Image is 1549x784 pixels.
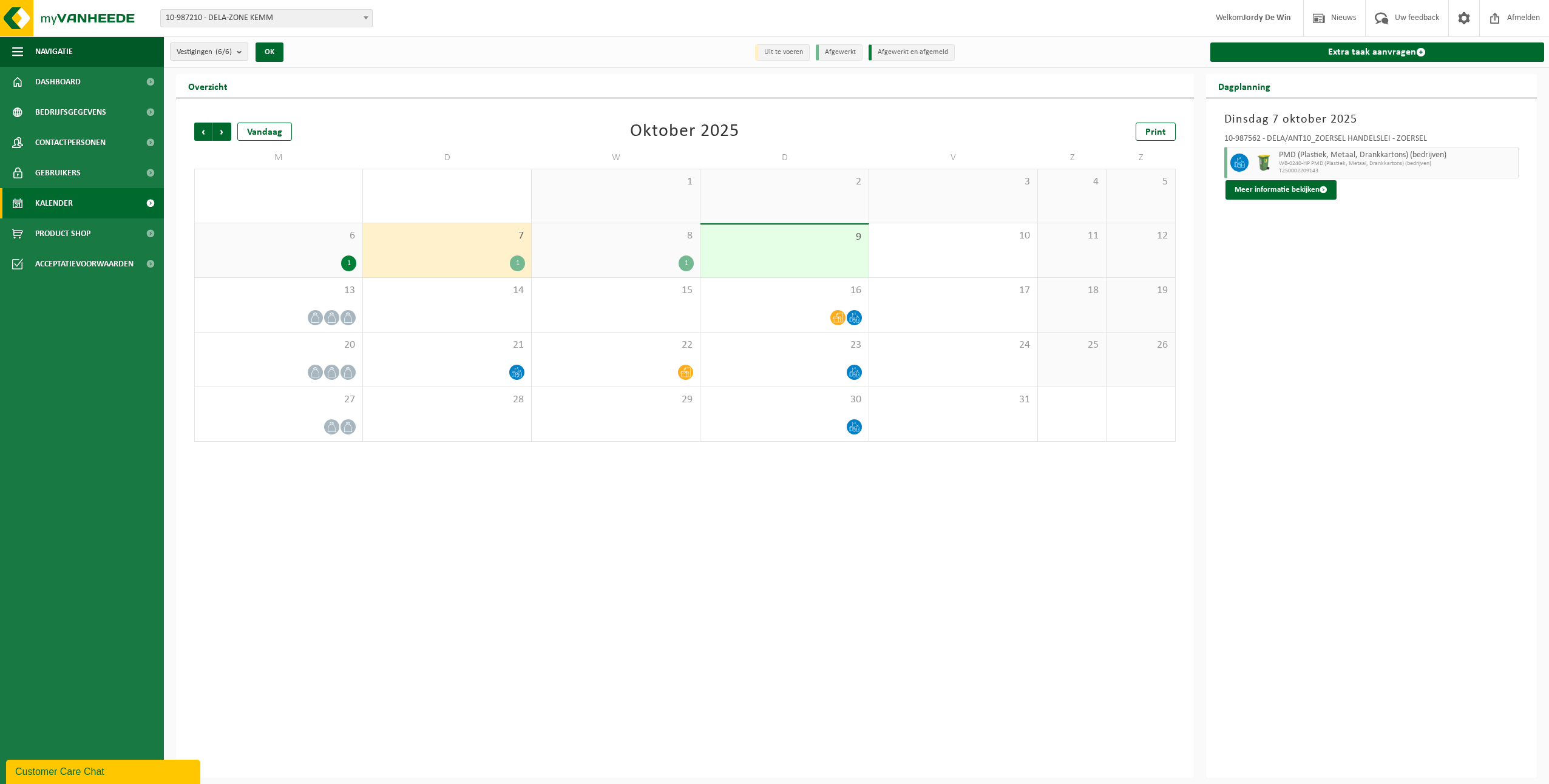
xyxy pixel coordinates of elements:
span: Gebruikers [35,158,81,188]
li: Afgewerkt en afgemeld [869,44,955,61]
button: OK [256,42,283,62]
li: Afgewerkt [816,44,863,61]
span: PMD (Plastiek, Metaal, Drankkartons) (bedrijven) [1279,150,1516,160]
div: Vandaag [237,123,292,141]
td: Z [1038,147,1107,169]
span: 25 [1044,339,1100,352]
span: 29 [538,393,694,407]
span: 6 [201,229,356,243]
span: T250002209143 [1279,167,1516,175]
span: Product Shop [35,218,90,249]
div: 1 [679,255,694,271]
span: 21 [369,339,525,352]
span: 30 [707,393,863,407]
iframe: chat widget [6,757,203,784]
span: 5 [1113,175,1168,189]
td: D [363,147,532,169]
span: 20 [201,339,356,352]
span: 22 [538,339,694,352]
span: 13 [201,284,356,297]
div: 1 [510,255,525,271]
span: 12 [1113,229,1168,243]
span: 19 [1113,284,1168,297]
button: Vestigingen(6/6) [170,42,248,61]
span: 28 [369,393,525,407]
button: Meer informatie bekijken [1225,180,1337,200]
span: 16 [707,284,863,297]
span: Contactpersonen [35,127,106,158]
span: 26 [1113,339,1168,352]
span: 8 [538,229,694,243]
span: 11 [1044,229,1100,243]
span: Bedrijfsgegevens [35,97,106,127]
span: 14 [369,284,525,297]
span: 18 [1044,284,1100,297]
td: D [700,147,869,169]
span: 10-987210 - DELA-ZONE KEMM [160,9,373,27]
span: Dashboard [35,67,81,97]
td: M [194,147,363,169]
strong: Jordy De Win [1243,13,1291,22]
img: WB-0240-HPE-GN-50 [1255,154,1273,172]
span: Acceptatievoorwaarden [35,249,134,279]
span: Vorige [194,123,212,141]
span: 15 [538,284,694,297]
span: Navigatie [35,36,73,67]
span: Print [1145,127,1166,137]
span: WB-0240-HP PMD (Plastiek, Metaal, Drankkartons) (bedrijven) [1279,160,1516,167]
span: 3 [875,175,1031,189]
a: Extra taak aanvragen [1210,42,1545,62]
span: 2 [707,175,863,189]
span: 23 [707,339,863,352]
h2: Overzicht [176,74,240,98]
li: Uit te voeren [755,44,810,61]
h2: Dagplanning [1206,74,1283,98]
span: 4 [1044,175,1100,189]
span: Volgende [213,123,231,141]
div: 10-987562 - DELA/ANT10_ZOERSEL HANDELSLEI - ZOERSEL [1224,135,1519,147]
span: 7 [369,229,525,243]
span: Kalender [35,188,73,218]
span: 31 [875,393,1031,407]
div: 1 [341,255,356,271]
td: V [869,147,1038,169]
span: 24 [875,339,1031,352]
span: 27 [201,393,356,407]
span: 17 [875,284,1031,297]
span: 1 [538,175,694,189]
span: 10 [875,229,1031,243]
td: W [532,147,700,169]
h3: Dinsdag 7 oktober 2025 [1224,110,1519,129]
a: Print [1136,123,1176,141]
count: (6/6) [215,48,232,56]
td: Z [1107,147,1175,169]
div: Oktober 2025 [630,123,739,141]
span: Vestigingen [177,43,232,61]
span: 10-987210 - DELA-ZONE KEMM [161,10,372,27]
span: 9 [707,231,863,244]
